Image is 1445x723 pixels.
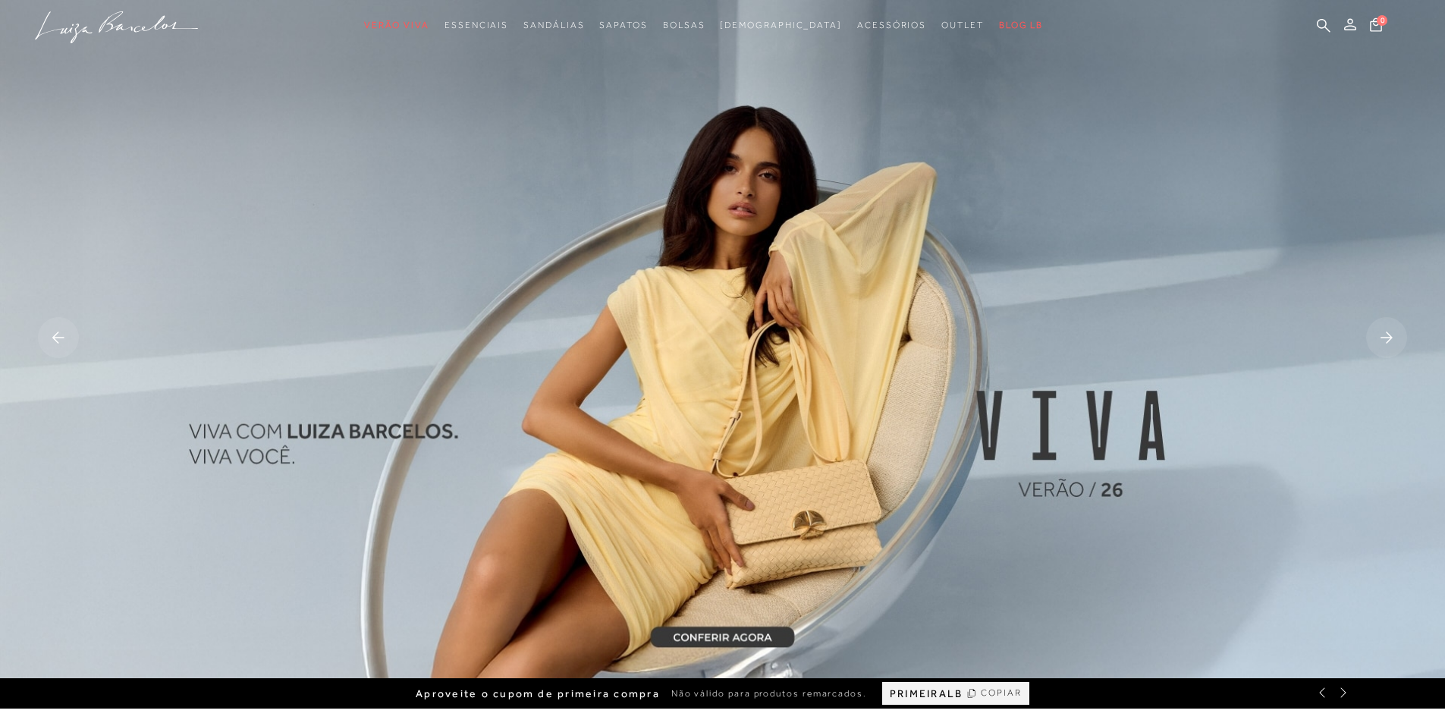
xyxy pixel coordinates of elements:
a: noSubCategoriesText [599,11,647,39]
a: noSubCategoriesText [444,11,508,39]
span: [DEMOGRAPHIC_DATA] [720,20,842,30]
span: Verão Viva [364,20,429,30]
a: noSubCategoriesText [720,11,842,39]
span: Sapatos [599,20,647,30]
a: noSubCategoriesText [663,11,705,39]
span: Essenciais [444,20,508,30]
a: noSubCategoriesText [523,11,584,39]
span: Acessórios [857,20,926,30]
a: noSubCategoriesText [941,11,984,39]
span: Aproveite o cupom de primeira compra [416,687,660,700]
a: noSubCategoriesText [364,11,429,39]
span: Sandálias [523,20,584,30]
span: 0 [1377,15,1387,26]
span: BLOG LB [999,20,1043,30]
span: Bolsas [663,20,705,30]
span: COPIAR [981,686,1022,700]
span: Não válido para produtos remarcados. [671,687,867,700]
a: noSubCategoriesText [857,11,926,39]
span: PRIMEIRALB [890,687,963,700]
a: BLOG LB [999,11,1043,39]
span: Outlet [941,20,984,30]
button: 0 [1365,17,1387,37]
